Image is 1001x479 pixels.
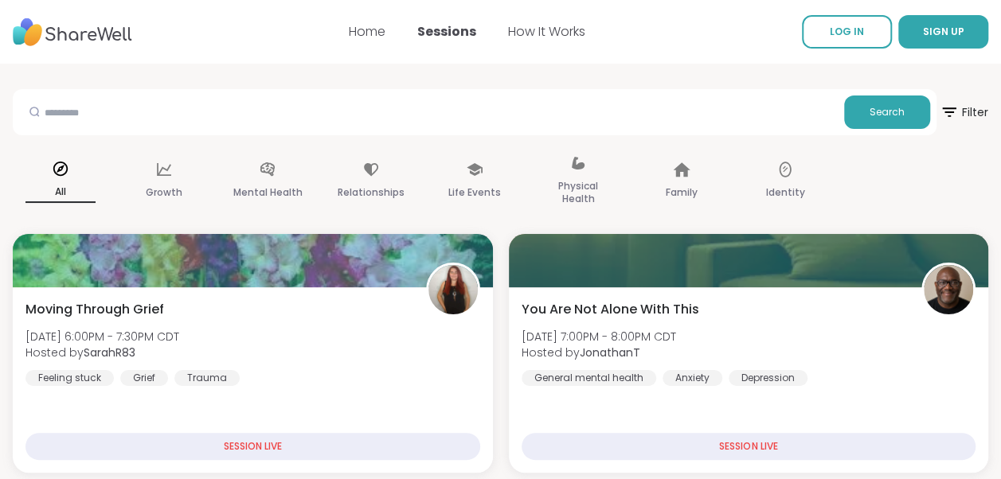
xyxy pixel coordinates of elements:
[417,22,476,41] a: Sessions
[120,370,168,386] div: Grief
[923,25,964,38] span: SIGN UP
[25,370,114,386] div: Feeling stuck
[830,25,864,38] span: LOG IN
[25,300,164,319] span: Moving Through Grief
[13,10,132,54] img: ShareWell Nav Logo
[940,89,988,135] button: Filter
[25,329,179,345] span: [DATE] 6:00PM - 7:30PM CDT
[940,93,988,131] span: Filter
[84,345,135,360] b: SarahR83
[508,22,585,41] a: How It Works
[543,177,613,208] p: Physical Health
[522,329,676,345] span: [DATE] 7:00PM - 8:00PM CDT
[146,183,182,202] p: Growth
[428,265,478,314] img: SarahR83
[522,300,699,319] span: You Are Not Alone With This
[924,265,973,314] img: JonathanT
[233,183,303,202] p: Mental Health
[766,183,805,202] p: Identity
[522,345,676,360] span: Hosted by
[522,433,976,460] div: SESSION LIVE
[802,15,892,49] a: LOG IN
[448,183,501,202] p: Life Events
[666,183,698,202] p: Family
[870,105,905,119] span: Search
[338,183,405,202] p: Relationships
[522,370,656,386] div: General mental health
[580,345,640,360] b: JonathanT
[25,433,480,460] div: SESSION LIVE
[663,370,722,386] div: Anxiety
[844,95,930,129] button: Search
[729,370,807,386] div: Depression
[174,370,240,386] div: Trauma
[349,22,385,41] a: Home
[898,15,988,49] button: SIGN UP
[25,345,179,360] span: Hosted by
[25,182,96,203] p: All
